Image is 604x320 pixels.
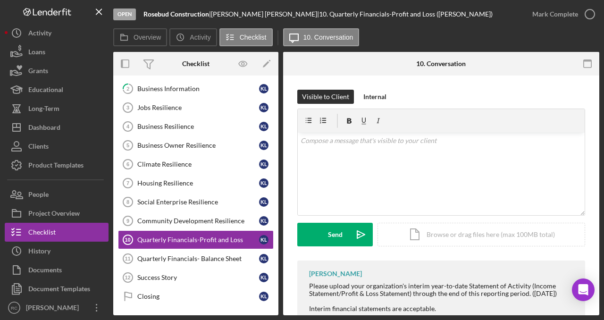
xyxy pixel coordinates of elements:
[309,282,576,297] div: Please upload your organization's interim year-to-date Statement of Activity (Income Statement/Pr...
[28,261,62,282] div: Documents
[5,156,109,175] button: Product Templates
[125,237,130,243] tspan: 10
[5,42,109,61] button: Loans
[303,34,353,41] label: 10. Conversation
[302,90,349,104] div: Visible to Client
[137,160,259,168] div: Climate Resilience
[125,256,130,261] tspan: 11
[259,141,268,150] div: K L
[5,24,109,42] button: Activity
[5,242,109,261] button: History
[28,61,48,83] div: Grants
[28,99,59,120] div: Long-Term
[283,28,360,46] button: 10. Conversation
[118,268,274,287] a: 12Success StoryKL
[319,10,493,18] div: 10. Quarterly Financials-Profit and Loss ([PERSON_NAME])
[126,143,129,148] tspan: 5
[5,204,109,223] a: Project Overview
[211,10,319,18] div: [PERSON_NAME] [PERSON_NAME] |
[259,273,268,282] div: K L
[118,174,274,193] a: 7Housing ResilienceKL
[5,61,109,80] button: Grants
[126,180,129,186] tspan: 7
[219,28,273,46] button: Checklist
[532,5,578,24] div: Mark Complete
[118,136,274,155] a: 5Business Owner ResilienceKL
[259,197,268,207] div: K L
[137,123,259,130] div: Business Resilience
[113,28,167,46] button: Overview
[5,261,109,279] button: Documents
[28,42,45,64] div: Loans
[137,293,259,300] div: Closing
[259,160,268,169] div: K L
[259,235,268,244] div: K L
[328,223,343,246] div: Send
[126,218,129,224] tspan: 9
[118,287,274,306] a: ClosingKL
[309,270,362,278] div: [PERSON_NAME]
[28,118,60,139] div: Dashboard
[118,211,274,230] a: 9Community Development ResilienceKL
[523,5,599,24] button: Mark Complete
[126,161,129,167] tspan: 6
[137,142,259,149] div: Business Owner Resilience
[28,223,56,244] div: Checklist
[137,179,259,187] div: Housing Resilience
[134,34,161,41] label: Overview
[137,198,259,206] div: Social Enterprise Resilience
[259,84,268,93] div: K L
[118,155,274,174] a: 6Climate ResilienceKL
[309,305,576,312] div: Interim financial statements are acceptable.
[137,274,259,281] div: Success Story
[5,118,109,137] a: Dashboard
[118,249,274,268] a: 11Quarterly Financials- Balance SheetKL
[169,28,217,46] button: Activity
[297,90,354,104] button: Visible to Client
[28,204,80,225] div: Project Overview
[28,156,84,177] div: Product Templates
[143,10,209,18] b: Rosebud Construction
[137,255,259,262] div: Quarterly Financials- Balance Sheet
[572,278,595,301] div: Open Intercom Messenger
[359,90,391,104] button: Internal
[259,216,268,226] div: K L
[5,298,109,317] button: RC[PERSON_NAME]
[5,279,109,298] button: Document Templates
[137,85,259,93] div: Business Information
[259,292,268,301] div: K L
[363,90,386,104] div: Internal
[5,137,109,156] button: Clients
[11,305,17,311] text: RC
[5,80,109,99] button: Educational
[5,185,109,204] button: People
[137,104,259,111] div: Jobs Resilience
[28,242,50,263] div: History
[125,275,130,280] tspan: 12
[137,217,259,225] div: Community Development Resilience
[28,24,51,45] div: Activity
[5,223,109,242] button: Checklist
[113,8,136,20] div: Open
[259,254,268,263] div: K L
[259,122,268,131] div: K L
[28,279,90,301] div: Document Templates
[126,105,129,110] tspan: 3
[143,10,211,18] div: |
[118,79,274,98] a: 2Business InformationKL
[5,99,109,118] a: Long-Term
[259,103,268,112] div: K L
[126,85,129,92] tspan: 2
[259,178,268,188] div: K L
[118,98,274,117] a: 3Jobs ResilienceKL
[297,223,373,246] button: Send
